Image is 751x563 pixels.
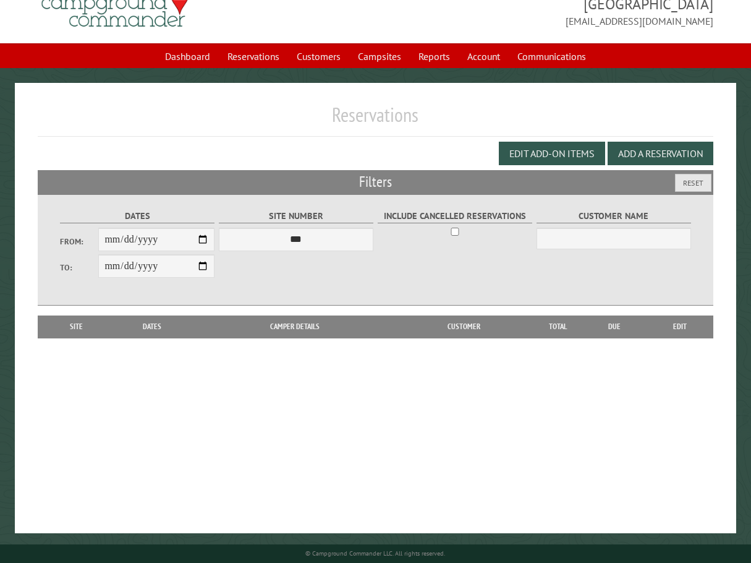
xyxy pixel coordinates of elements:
small: © Campground Commander LLC. All rights reserved. [305,549,445,557]
a: Campsites [350,45,409,68]
label: To: [60,262,99,273]
button: Edit Add-on Items [499,142,605,165]
label: Include Cancelled Reservations [378,209,533,223]
a: Reports [411,45,457,68]
h1: Reservations [38,103,714,137]
h2: Filters [38,170,714,194]
a: Account [460,45,507,68]
a: Customers [289,45,348,68]
button: Add a Reservation [608,142,713,165]
th: Dates [109,316,195,338]
label: Dates [60,209,215,223]
th: Site [44,316,109,338]
th: Due [583,316,646,338]
th: Customer [395,316,533,338]
label: Customer Name [537,209,692,223]
a: Communications [510,45,593,68]
th: Camper Details [195,316,394,338]
th: Edit [646,316,713,338]
label: Site Number [219,209,374,223]
label: From: [60,236,99,247]
th: Total [533,316,583,338]
a: Dashboard [158,45,218,68]
a: Reservations [220,45,287,68]
button: Reset [675,174,711,192]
